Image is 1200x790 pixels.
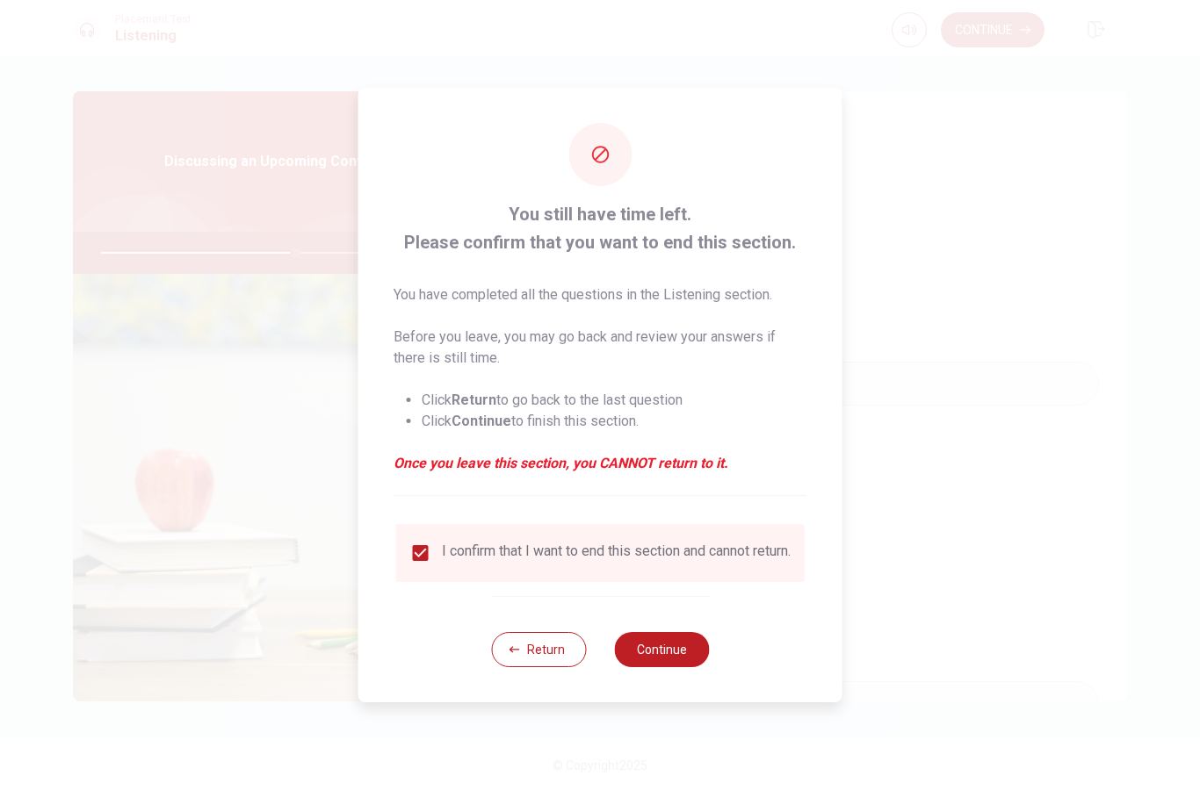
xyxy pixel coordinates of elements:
button: Continue [614,632,709,667]
div: I confirm that I want to end this section and cannot return. [442,542,791,564]
strong: Continue [452,413,511,429]
p: You have completed all the questions in the Listening section. [394,284,807,305]
strong: Return [452,391,496,408]
span: You still have time left. Please confirm that you want to end this section. [394,200,807,256]
li: Click to finish this section. [422,411,807,432]
em: Once you leave this section, you CANNOT return to it. [394,453,807,474]
button: Return [491,632,586,667]
li: Click to go back to the last question [422,390,807,411]
p: Before you leave, you may go back and review your answers if there is still time. [394,327,807,369]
